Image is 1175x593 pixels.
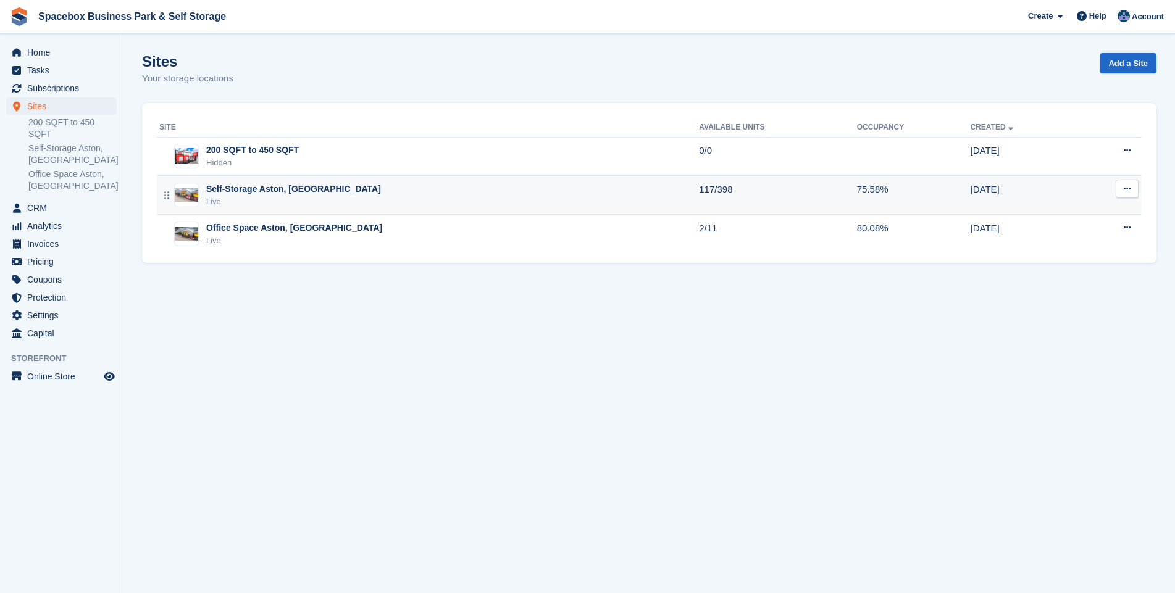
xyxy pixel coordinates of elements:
div: Office Space Aston, [GEOGRAPHIC_DATA] [206,222,382,234]
img: Image of Office Space Aston, Birmingham site [175,227,198,241]
span: Settings [27,307,101,324]
span: Account [1132,10,1164,23]
span: Coupons [27,271,101,288]
span: Storefront [11,352,123,365]
a: menu [6,368,117,385]
a: Office Space Aston, [GEOGRAPHIC_DATA] [28,168,117,192]
span: Sites [27,97,101,115]
span: Analytics [27,217,101,234]
td: 0/0 [699,137,856,176]
a: menu [6,235,117,252]
a: Add a Site [1100,53,1156,73]
a: Preview store [102,369,117,384]
img: Daud [1118,10,1130,22]
td: 75.58% [857,176,971,215]
a: menu [6,44,117,61]
a: Created [971,123,1016,131]
img: Image of 200 SQFT to 450 SQFT site [175,148,198,164]
a: menu [6,271,117,288]
div: Live [206,196,381,208]
div: 200 SQFT to 450 SQFT [206,144,299,157]
td: [DATE] [971,137,1079,176]
td: 2/11 [699,215,856,253]
a: menu [6,325,117,342]
th: Occupancy [857,118,971,138]
a: menu [6,217,117,234]
div: Self-Storage Aston, [GEOGRAPHIC_DATA] [206,183,381,196]
h1: Sites [142,53,233,70]
a: menu [6,289,117,306]
td: [DATE] [971,176,1079,215]
a: Self-Storage Aston, [GEOGRAPHIC_DATA] [28,143,117,166]
th: Site [157,118,699,138]
span: Help [1089,10,1106,22]
span: Online Store [27,368,101,385]
span: Subscriptions [27,80,101,97]
td: 117/398 [699,176,856,215]
a: 200 SQFT to 450 SQFT [28,117,117,140]
span: Home [27,44,101,61]
div: Hidden [206,157,299,169]
a: menu [6,97,117,115]
span: Protection [27,289,101,306]
img: Image of Self-Storage Aston, Birmingham site [175,188,198,202]
span: Create [1028,10,1053,22]
td: 80.08% [857,215,971,253]
span: Invoices [27,235,101,252]
a: menu [6,253,117,270]
span: Tasks [27,62,101,79]
a: menu [6,80,117,97]
a: menu [6,199,117,217]
span: CRM [27,199,101,217]
a: menu [6,62,117,79]
a: menu [6,307,117,324]
span: Capital [27,325,101,342]
td: [DATE] [971,215,1079,253]
p: Your storage locations [142,72,233,86]
a: Spacebox Business Park & Self Storage [33,6,231,27]
div: Live [206,234,382,247]
th: Available Units [699,118,856,138]
span: Pricing [27,253,101,270]
img: stora-icon-8386f47178a22dfd0bd8f6a31ec36ba5ce8667c1dd55bd0f319d3a0aa187defe.svg [10,7,28,26]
